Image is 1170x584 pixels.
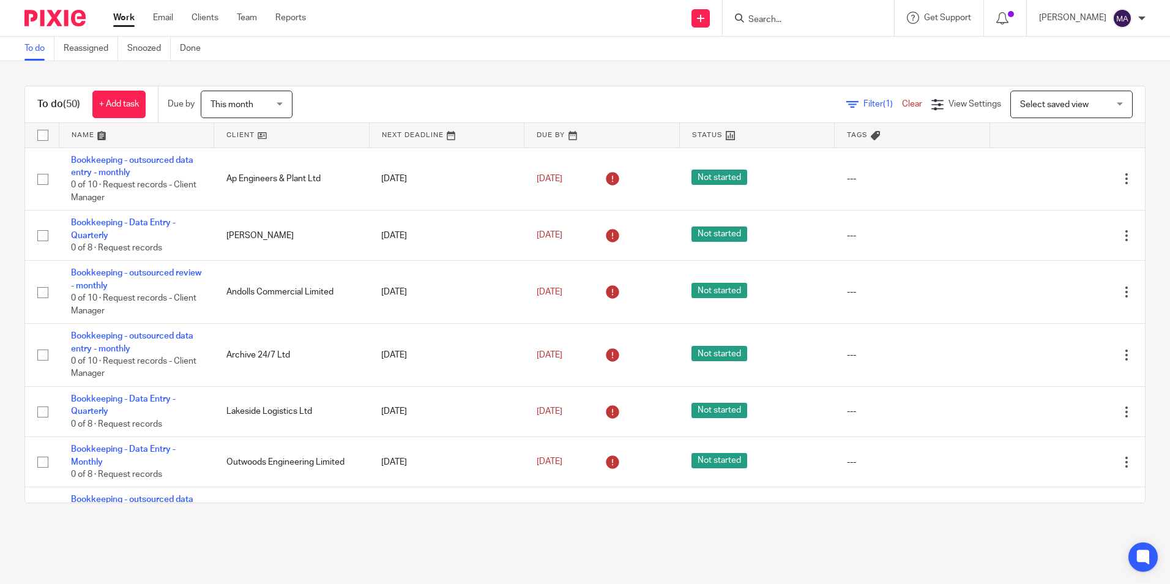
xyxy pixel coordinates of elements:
a: Team [237,12,257,24]
td: [DATE] [369,387,524,437]
td: Ap Engineers & Plant Ltd [214,148,370,211]
a: Bookkeeping - outsourced review - monthly [71,269,201,290]
span: 0 of 8 · Request records [71,420,162,429]
span: Tags [847,132,868,138]
span: Not started [691,283,747,298]
span: [DATE] [537,407,562,416]
a: Bookkeeping - outsourced data entry - monthly [71,156,193,177]
img: svg%3E [1112,9,1132,28]
span: Filter [863,100,902,108]
span: Not started [691,453,747,468]
td: Outwoods Engineering Limited [214,437,370,487]
div: --- [847,349,978,361]
span: View Settings [948,100,1001,108]
a: Bookkeeping - Data Entry - Quarterly [71,395,176,416]
img: Pixie [24,10,86,26]
td: [PERSON_NAME] [214,211,370,261]
span: Not started [691,403,747,418]
a: Snoozed [127,37,171,61]
span: [DATE] [537,174,562,183]
a: + Add task [92,91,146,118]
td: Andolls Commercial Limited [214,261,370,324]
a: Bookkeeping - outsourced data entry - monthly [71,332,193,353]
div: --- [847,456,978,468]
div: --- [847,405,978,417]
a: Reports [275,12,306,24]
span: Not started [691,170,747,185]
p: [PERSON_NAME] [1039,12,1106,24]
span: Select saved view [1020,100,1089,109]
a: Bookkeeping - Data Entry - Monthly [71,445,176,466]
a: To do [24,37,54,61]
td: [DATE] [369,261,524,324]
span: [DATE] [537,458,562,466]
td: Lakeside Logistics Ltd [214,387,370,437]
span: 0 of 8 · Request records [71,470,162,479]
td: [DATE] [369,148,524,211]
span: 0 of 8 · Request records [71,244,162,252]
td: Archive 24/7 Ltd [214,324,370,387]
span: [DATE] [537,231,562,240]
span: 0 of 10 · Request records - Client Manager [71,357,196,378]
a: Bookkeeping - outsourced data entry - monthly [71,495,193,516]
span: Not started [691,226,747,242]
span: 0 of 10 · Request records - Client Manager [71,294,196,315]
div: --- [847,230,978,242]
span: (1) [883,100,893,108]
input: Search [747,15,857,26]
td: [DATE] [369,211,524,261]
td: [DATE] [369,487,524,550]
div: --- [847,173,978,185]
a: Done [180,37,210,61]
h1: To do [37,98,80,111]
td: [PERSON_NAME] [214,487,370,550]
div: --- [847,286,978,298]
a: Clients [192,12,218,24]
span: 0 of 10 · Request records - Client Manager [71,181,196,202]
td: [DATE] [369,324,524,387]
span: (50) [63,99,80,109]
span: Get Support [924,13,971,22]
a: Email [153,12,173,24]
span: Not started [691,346,747,361]
span: [DATE] [537,351,562,359]
a: Reassigned [64,37,118,61]
a: Clear [902,100,922,108]
a: Work [113,12,135,24]
span: This month [211,100,253,109]
span: [DATE] [537,288,562,296]
td: [DATE] [369,437,524,487]
p: Due by [168,98,195,110]
a: Bookkeeping - Data Entry - Quarterly [71,219,176,239]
